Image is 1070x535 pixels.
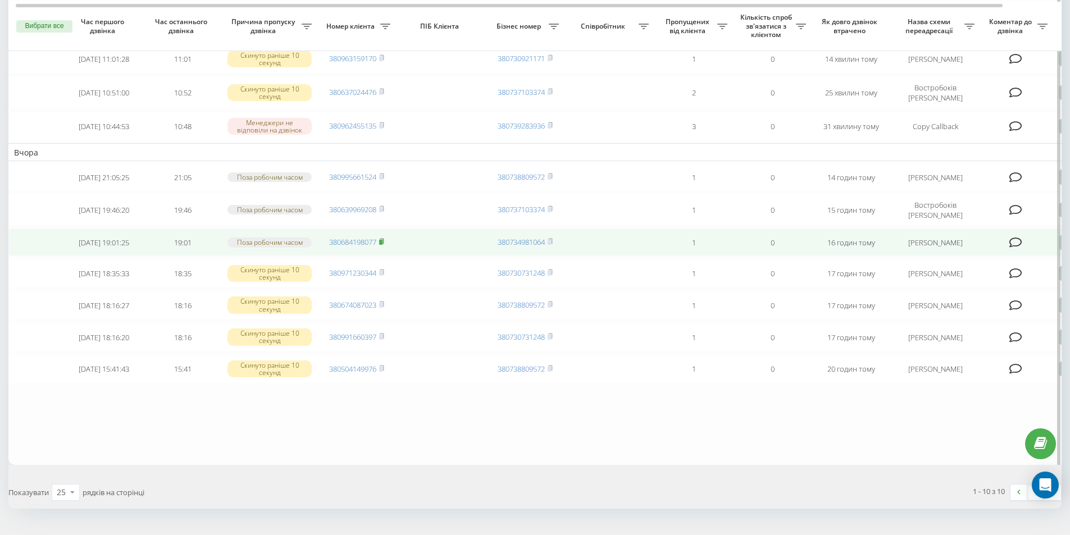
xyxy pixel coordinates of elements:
[989,17,1032,35] font: Коментар до дзвінка
[174,172,192,182] font: 21:05
[908,54,963,64] font: [PERSON_NAME]
[14,147,38,158] font: Вчора
[498,332,545,342] a: 380730731248
[329,364,376,374] font: 380504149976
[329,87,376,97] a: 380637024476
[827,300,875,310] font: 17 годин тому
[771,54,775,64] font: 0
[237,118,302,135] font: Менеджери не відповіли на дзвінок
[827,205,875,215] font: 15 годин тому
[771,205,775,215] font: 0
[155,17,207,35] font: Час останнього дзвінка
[692,54,696,64] font: 1
[771,332,775,342] font: 0
[237,237,303,247] font: Поза робочим часом
[25,22,63,30] font: Вибрати все
[822,17,877,35] font: Як довго дзвінок втрачено
[79,364,129,374] font: [DATE] 15:41:43
[692,172,696,182] font: 1
[79,300,129,310] font: [DATE] 18:16:27
[908,332,963,342] font: [PERSON_NAME]
[692,364,696,374] font: 1
[498,172,545,182] font: 380738809572
[498,300,545,310] font: 380738809572
[329,121,376,131] a: 380962455135
[174,364,192,374] font: 15:41
[174,88,192,98] font: 10:52
[1032,472,1059,499] div: Open Intercom Messenger
[240,360,299,377] font: Скинуто раніше 10 секунд
[771,364,775,374] font: 0
[692,268,696,278] font: 1
[237,172,303,182] font: Поза робочим часом
[908,300,963,310] font: [PERSON_NAME]
[908,200,963,220] font: Востробоків [PERSON_NAME]
[498,53,545,63] a: 380730921171
[908,268,963,278] font: [PERSON_NAME]
[329,332,376,342] a: 380991660397
[771,237,775,248] font: 0
[240,265,299,282] font: Скинуто раніше 10 секунд
[237,205,303,214] font: Поза робочим часом
[329,172,376,182] a: 380995661524
[498,87,545,97] a: 380737103374
[827,332,875,342] font: 17 годин тому
[240,51,299,67] font: Скинуто раніше 10 секунд
[908,237,963,248] font: [PERSON_NAME]
[329,53,376,63] a: 380963159170
[823,121,879,131] font: 31 хвилину тому
[329,204,376,214] a: 380639969208
[174,332,192,342] font: 18:16
[498,268,545,278] a: 380730731248
[174,268,192,278] font: 18:35
[827,364,875,374] font: 20 годин тому
[326,21,375,31] font: Номер клієнта
[79,205,129,215] font: [DATE] 19:46:20
[174,237,192,248] font: 19:01
[57,487,66,497] font: 25
[231,17,295,35] font: Причина пропуску дзвінка
[498,237,545,247] a: 380734981064
[692,237,696,248] font: 1
[329,237,376,247] a: 380684198077
[174,300,192,310] font: 18:16
[498,204,545,214] a: 380737103374
[174,54,192,64] font: 11:01
[825,54,877,64] font: 14 хвилин тому
[692,121,696,131] font: 3
[79,54,129,64] font: [DATE] 11:01:28
[825,88,877,98] font: 25 хвилин тому
[498,364,545,374] a: 380738809572
[240,296,299,313] font: Скинуто раніше 10 секунд
[827,237,875,248] font: 16 годин тому
[79,121,129,131] font: [DATE] 10:44:53
[8,487,49,497] font: Показувати
[692,205,696,215] font: 1
[666,17,709,35] font: Пропущених від клієнта
[79,268,129,278] font: [DATE] 18:35:33
[827,268,875,278] font: 17 годин тому
[908,172,963,182] font: [PERSON_NAME]
[771,300,775,310] font: 0
[498,121,545,131] font: 380739283936
[771,268,775,278] font: 0
[83,487,144,497] font: рядків на сторінці
[240,84,299,101] font: Скинуто раніше 10 секунд
[329,300,376,310] a: 380674087023
[174,121,192,131] font: 10:48
[329,268,376,278] a: 380971230344
[740,12,792,39] font: Кількість спроб зв'язатися з клієнтом
[905,17,953,35] font: Назва схеми переадресації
